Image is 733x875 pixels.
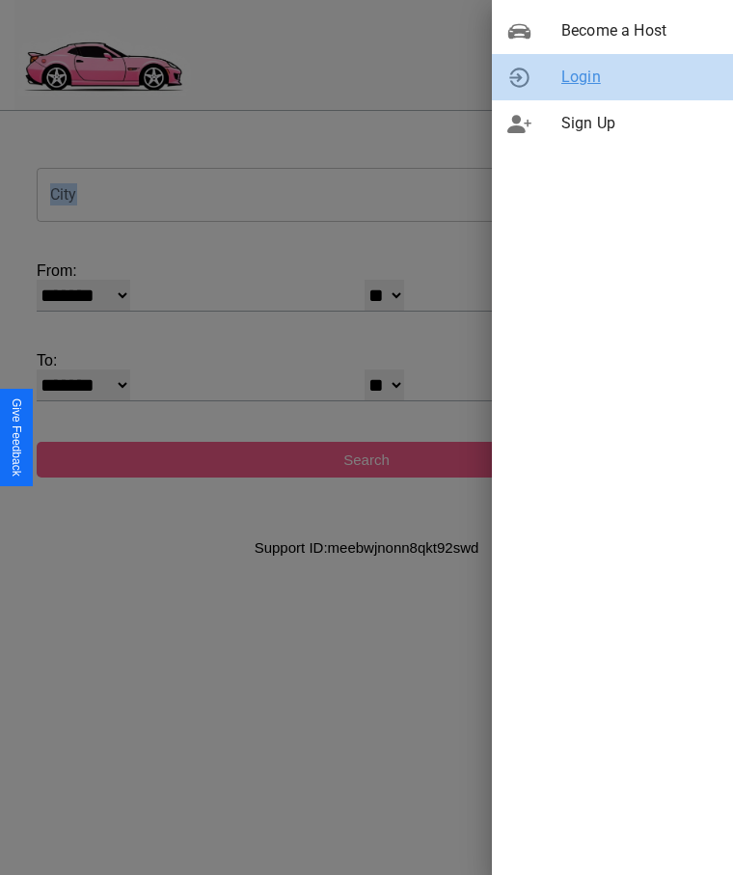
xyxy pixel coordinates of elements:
[561,112,718,135] span: Sign Up
[561,19,718,42] span: Become a Host
[10,398,23,477] div: Give Feedback
[492,8,733,54] div: Become a Host
[492,54,733,100] div: Login
[561,66,718,89] span: Login
[492,100,733,147] div: Sign Up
